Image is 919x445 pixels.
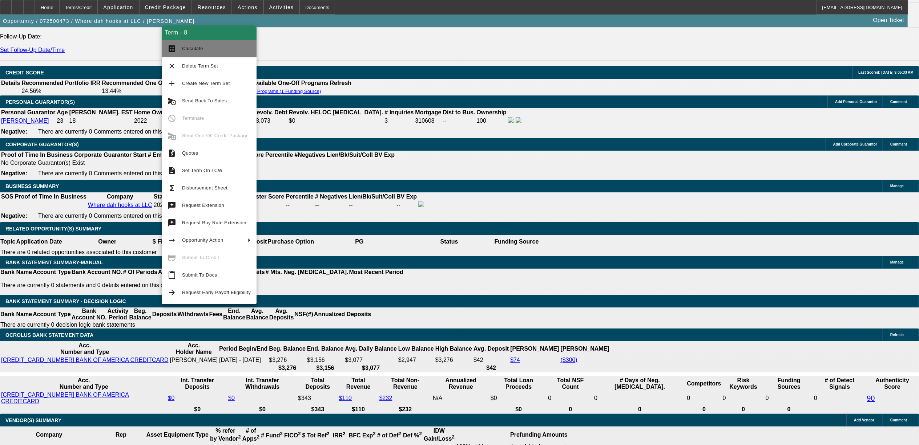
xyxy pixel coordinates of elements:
[1,159,398,167] td: No Corporate Guarantor(s) Exist
[1,392,129,404] a: [CREDIT_CARD_NUMBER] BANK OF AMERICA CREDITCARD
[107,307,129,321] th: Activity Period
[349,269,404,276] th: Most Recent Period
[765,391,813,405] td: 0
[162,25,257,40] div: Term - 8
[396,193,417,200] b: BV Exp
[315,193,347,200] b: # Negatives
[419,431,422,436] sup: 2
[168,377,227,391] th: Int. Transfer Deposits
[38,128,192,135] span: There are currently 0 Comments entered on this opportunity
[490,377,547,391] th: Total Loan Proceeds
[374,152,395,158] b: BV Exp
[307,342,344,356] th: End. Balance
[228,406,297,413] th: $0
[348,201,395,209] td: --
[170,356,218,364] td: [PERSON_NAME]
[415,117,442,125] td: 310608
[134,109,187,115] b: Home Owner Since
[327,431,329,436] sup: 2
[182,168,222,173] span: Set Term On LCW
[168,79,176,88] mat-icon: add
[168,166,176,175] mat-icon: description
[443,117,476,125] td: --
[722,391,765,405] td: 0
[548,406,593,413] th: 0
[129,307,152,321] th: Beg. Balance
[1,151,73,159] th: Proof of Time In Business
[152,307,177,321] th: Deposits
[168,219,176,227] mat-icon: try
[168,44,176,53] mat-icon: calculate
[182,220,246,225] span: Request Buy Rate Extension
[252,117,288,125] td: $8,073
[5,70,44,75] span: CREDIT SCORE
[307,364,344,372] th: $3,156
[314,235,404,249] th: PG
[858,70,914,74] span: Last Scored: [DATE] 9:05:33 AM
[1,79,20,87] th: Details
[432,391,489,405] td: N/A
[890,260,904,264] span: Manage
[424,428,455,442] b: IDW Gain/Loss
[298,406,338,413] th: $343
[594,391,686,405] td: 0
[145,4,186,10] span: Credit Package
[269,307,294,321] th: Avg. Deposits
[140,0,192,14] button: Credit Package
[344,356,397,364] td: $3,077
[101,87,178,95] td: 13.44%
[182,185,227,191] span: Disbursement Sheet
[289,117,384,125] td: $0
[302,432,330,438] b: $ Tot Ref
[339,406,378,413] th: $110
[510,357,520,363] a: $74
[261,432,283,438] b: # Fund
[38,170,192,176] span: There are currently 0 Comments entered on this opportunity
[103,4,133,10] span: Application
[280,431,283,436] sup: 2
[246,307,269,321] th: Avg. Balance
[16,235,62,249] th: Application Date
[257,434,259,440] sup: 2
[116,432,126,438] b: Rep
[168,406,227,413] th: $0
[168,271,176,279] mat-icon: content_paste
[1,128,27,135] b: Negative:
[146,432,209,438] b: Asset Equipment Type
[298,391,338,405] td: $343
[686,406,721,413] th: 0
[148,152,184,158] b: # Employees
[286,202,314,208] div: --
[298,377,338,391] th: Total Deposits
[343,431,345,436] sup: 2
[71,307,107,321] th: Bank Account NO.
[594,406,686,413] th: 0
[867,394,875,402] a: 90
[134,118,147,124] span: 2022
[1,357,169,363] a: [CREDIT_CARD_NUMBER] BANK OF AMERICA CREDITCARD
[1,170,27,176] b: Negative:
[473,342,509,356] th: Avg. Deposit
[890,100,907,104] span: Comment
[182,203,224,208] span: Request Extension
[435,356,472,364] td: $3,276
[399,431,401,436] sup: 2
[1,342,169,356] th: Acc. Number and Type
[5,226,101,232] span: RELATED OPPORTUNITY(S) SUMMARY
[228,377,297,391] th: Int. Transfer Withdrawals
[177,307,209,321] th: Withdrawls
[765,377,813,391] th: Funding Sources
[722,406,765,413] th: 0
[403,432,422,438] b: Def %
[833,142,877,146] span: Add Corporate Guarantor
[404,235,494,249] th: Status
[71,269,123,276] th: Bank Account NO.
[0,282,403,289] p: There are currently 0 statements and 0 details entered on this opportunity
[476,117,507,125] td: 100
[192,0,231,14] button: Resources
[107,193,133,200] b: Company
[435,342,472,356] th: High Balance
[473,356,509,364] td: $42
[69,109,133,115] b: [PERSON_NAME]. EST
[1,377,167,391] th: Acc. Number and Type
